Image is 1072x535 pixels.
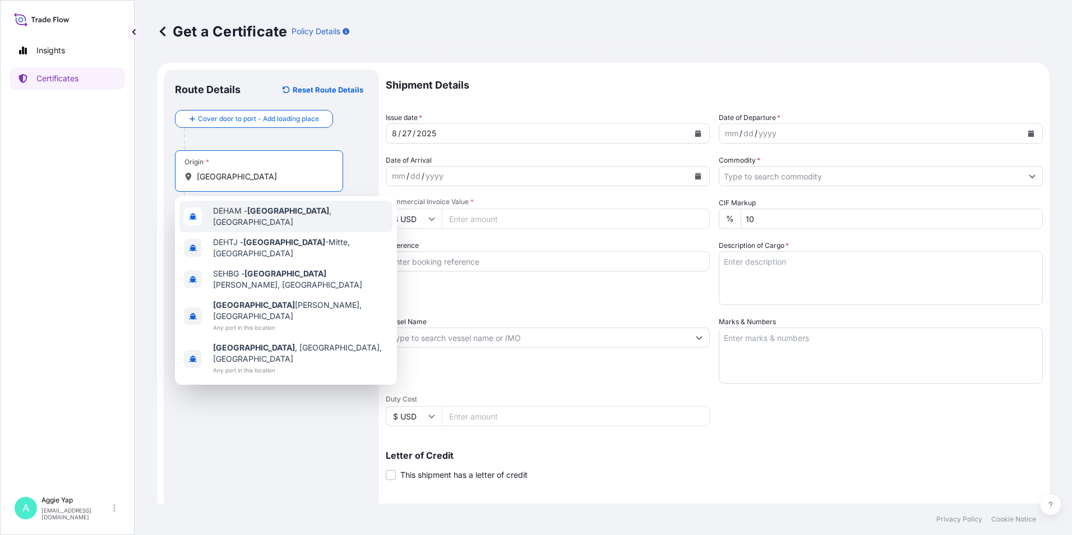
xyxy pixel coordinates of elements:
span: A [22,502,29,514]
span: Commercial Invoice Value [386,197,710,206]
div: month, [391,127,398,140]
div: / [413,127,415,140]
b: [GEOGRAPHIC_DATA] [243,237,325,247]
div: year, [757,127,778,140]
p: [EMAIL_ADDRESS][DOMAIN_NAME] [41,507,111,520]
input: Type to search vessel name or IMO [386,328,689,348]
div: Show suggestions [175,196,397,385]
p: Policy Details [292,26,340,37]
span: Issue date [386,112,422,123]
label: CIF Markup [719,197,756,209]
p: Aggie Yap [41,496,111,505]
div: / [422,169,424,183]
div: / [398,127,401,140]
input: Type to search commodity [719,166,1022,186]
label: Description of Cargo [719,240,789,251]
button: Calendar [689,124,707,142]
span: DEHTJ - -Mitte, [GEOGRAPHIC_DATA] [213,237,388,259]
span: Date of Arrival [386,155,432,166]
div: day, [401,127,413,140]
span: Cover door to port - Add loading place [198,113,319,124]
button: Show suggestions [689,328,709,348]
div: month, [724,127,740,140]
p: Certificates [36,73,78,84]
label: Vessel Name [386,316,427,328]
div: day, [742,127,755,140]
p: Route Details [175,83,241,96]
b: [GEOGRAPHIC_DATA] [213,300,295,310]
input: Enter amount [442,209,710,229]
label: Marks & Numbers [719,316,776,328]
span: Date of Departure [719,112,780,123]
div: year, [415,127,437,140]
p: Letter of Credit [386,451,1043,460]
div: / [740,127,742,140]
span: , [GEOGRAPHIC_DATA], [GEOGRAPHIC_DATA] [213,342,388,365]
input: Origin [197,171,329,182]
button: Calendar [689,167,707,185]
span: [PERSON_NAME], [GEOGRAPHIC_DATA] [213,299,388,322]
div: % [719,209,741,229]
span: SEHBG - [PERSON_NAME], [GEOGRAPHIC_DATA] [213,268,388,290]
p: Insights [36,45,65,56]
span: Any port in this location [213,365,388,376]
p: Cookie Notice [991,515,1036,524]
p: Shipment Details [386,70,1043,101]
input: Enter amount [442,406,710,426]
p: Privacy Policy [936,515,982,524]
span: DEHAM - , [GEOGRAPHIC_DATA] [213,205,388,228]
label: Commodity [719,155,760,166]
div: / [406,169,409,183]
span: Duty Cost [386,395,710,404]
label: Reference [386,240,419,251]
input: Enter booking reference [386,251,710,271]
div: / [755,127,757,140]
span: This shipment has a letter of credit [400,469,528,481]
span: Any port in this location [213,322,388,333]
b: [GEOGRAPHIC_DATA] [244,269,326,278]
div: day, [409,169,422,183]
p: Get a Certificate [157,22,287,40]
div: Origin [184,158,209,167]
div: month, [391,169,406,183]
button: Show suggestions [1022,166,1042,186]
b: [GEOGRAPHIC_DATA] [213,343,295,352]
button: Calendar [1022,124,1040,142]
b: [GEOGRAPHIC_DATA] [247,206,329,215]
input: Enter percentage between 0 and 24% [741,209,1043,229]
p: Reset Route Details [293,84,363,95]
div: year, [424,169,445,183]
